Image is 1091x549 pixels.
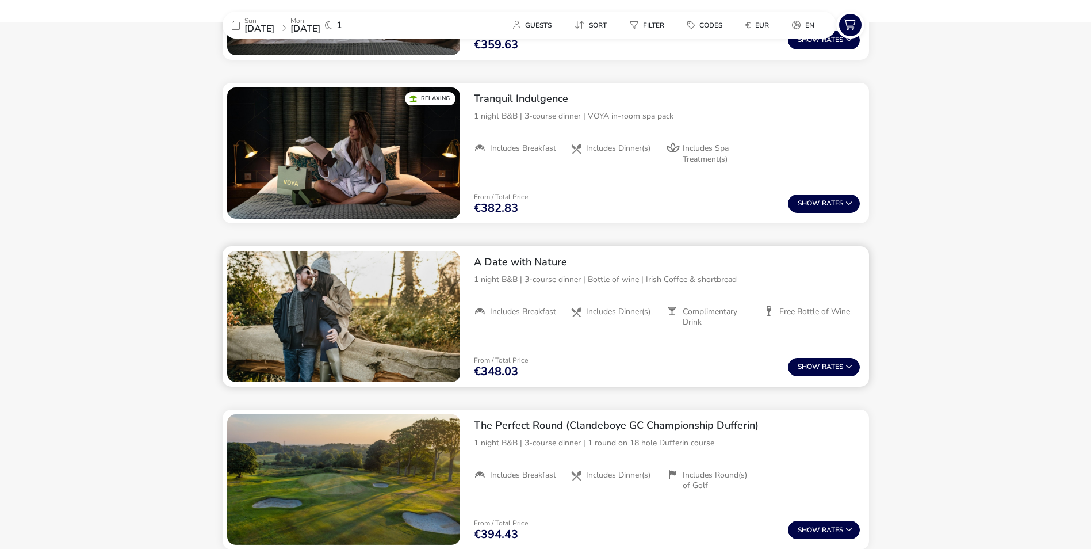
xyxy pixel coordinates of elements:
[465,83,869,174] div: Tranquil Indulgence1 night B&B | 3-course dinner | VOYA in-room spa packIncludes BreakfastInclude...
[798,363,822,371] span: Show
[736,17,778,33] button: €EUR
[336,21,342,30] span: 1
[683,470,754,491] span: Includes Round(s) of Golf
[490,470,556,481] span: Includes Breakfast
[788,521,860,539] button: ShowRates
[405,92,455,105] div: Relaxing
[474,419,860,432] h2: The Perfect Round (Clandeboye GC Championship Dufferin)
[798,527,822,534] span: Show
[474,273,860,285] p: 1 night B&B | 3-course dinner | Bottle of wine | Irish Coffee & shortbread
[474,366,518,378] span: €348.03
[490,307,556,317] span: Includes Breakfast
[783,17,828,33] naf-pibe-menu-bar-item: en
[779,307,850,317] span: Free Bottle of Wine
[745,20,751,31] i: €
[783,17,824,33] button: en
[621,17,673,33] button: Filter
[788,195,860,213] button: ShowRates
[678,17,732,33] button: Codes
[474,437,860,449] p: 1 night B&B | 3-course dinner | 1 round on 18 hole Dufferin course
[643,21,664,30] span: Filter
[678,17,736,33] naf-pibe-menu-bar-item: Codes
[223,12,395,39] div: Sun[DATE]Mon[DATE]1
[589,21,607,30] span: Sort
[565,17,616,33] button: Sort
[621,17,678,33] naf-pibe-menu-bar-item: Filter
[490,143,556,154] span: Includes Breakfast
[244,17,274,24] p: Sun
[683,307,754,327] span: Complimentary Drink
[586,307,650,317] span: Includes Dinner(s)
[525,21,552,30] span: Guests
[227,87,460,219] swiper-slide: 1 / 1
[586,143,650,154] span: Includes Dinner(s)
[474,203,518,214] span: €382.83
[755,21,769,30] span: EUR
[227,251,460,382] swiper-slide: 1 / 1
[699,21,722,30] span: Codes
[474,39,518,51] span: €359.63
[474,357,528,364] p: From / Total Price
[465,246,869,337] div: A Date with Nature1 night B&B | 3-course dinner | Bottle of wine | Irish Coffee & shortbreadInclu...
[798,200,822,207] span: Show
[465,410,869,501] div: The Perfect Round (Clandeboye GC Championship Dufferin)1 night B&B | 3-course dinner | 1 round on...
[805,21,814,30] span: en
[798,36,822,44] span: Show
[244,22,274,35] span: [DATE]
[474,520,528,527] p: From / Total Price
[290,22,320,35] span: [DATE]
[565,17,621,33] naf-pibe-menu-bar-item: Sort
[683,143,754,164] span: Includes Spa Treatment(s)
[227,414,460,546] swiper-slide: 1 / 1
[474,529,518,540] span: €394.43
[504,17,561,33] button: Guests
[788,358,860,376] button: ShowRates
[474,193,528,200] p: From / Total Price
[788,31,860,49] button: ShowRates
[474,256,860,269] h2: A Date with Nature
[504,17,565,33] naf-pibe-menu-bar-item: Guests
[290,17,320,24] p: Mon
[474,110,860,122] p: 1 night B&B | 3-course dinner | VOYA in-room spa pack
[736,17,783,33] naf-pibe-menu-bar-item: €EUR
[474,92,860,105] h2: Tranquil Indulgence
[586,470,650,481] span: Includes Dinner(s)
